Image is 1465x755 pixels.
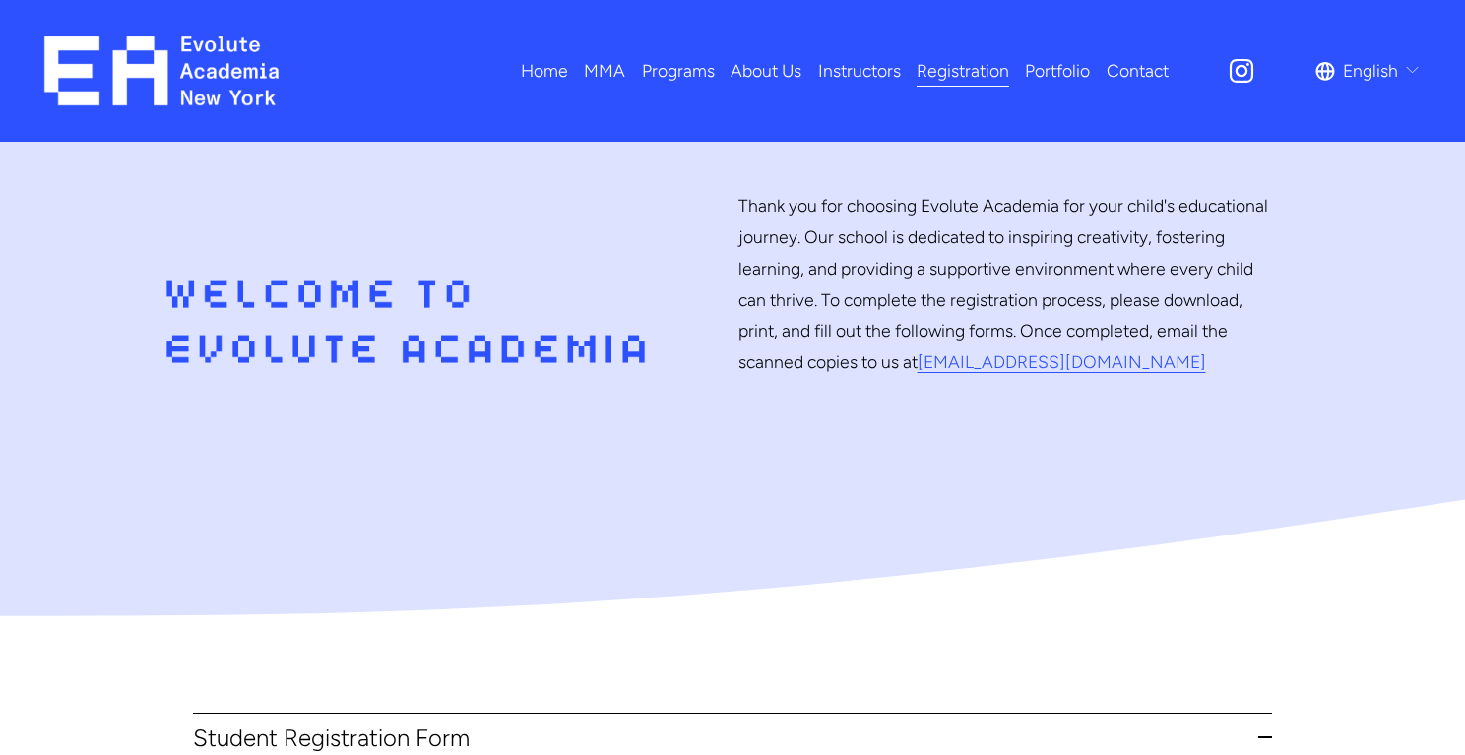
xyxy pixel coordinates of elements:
a: Instagram [1227,56,1256,86]
span: English [1343,55,1398,87]
a: folder dropdown [642,54,715,89]
a: Home [521,54,568,89]
p: Thank you for choosing Evolute Academia for your child's educational journey. Our school is dedic... [738,190,1272,377]
span: Programs [642,55,715,87]
a: Contact [1107,54,1169,89]
a: Registration [917,54,1009,89]
img: EA [44,36,280,105]
a: folder dropdown [584,54,625,89]
a: Instructors [818,54,901,89]
a: About Us [731,54,801,89]
span: MMA [584,55,625,87]
a: [EMAIL_ADDRESS][DOMAIN_NAME] [918,351,1206,372]
div: language picker [1315,54,1422,89]
a: Portfolio [1025,54,1090,89]
span: Student Registration Form [193,724,1258,752]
